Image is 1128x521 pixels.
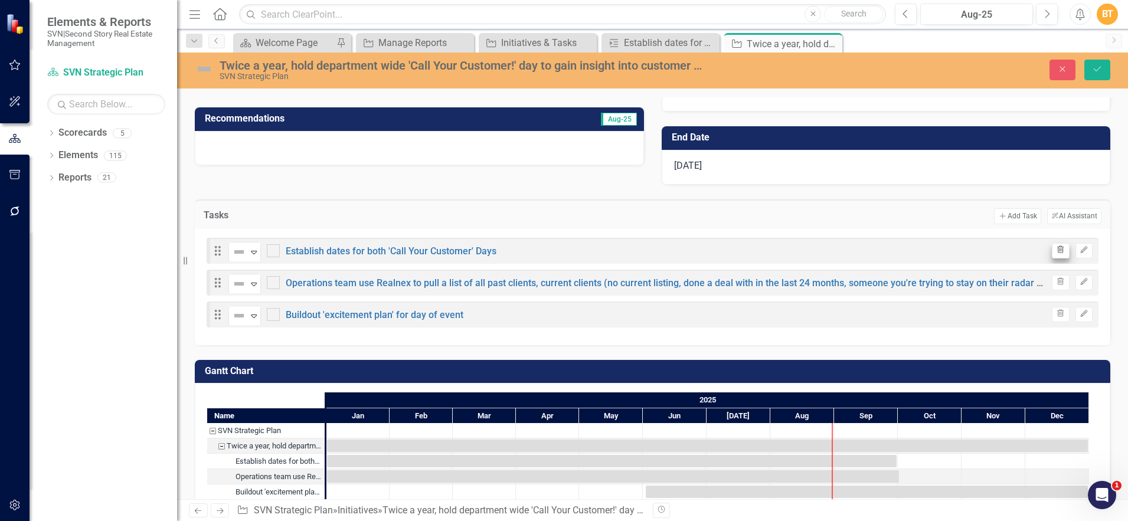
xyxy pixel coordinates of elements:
[207,454,325,469] div: Task: Start date: 2025-01-01 End date: 2025-09-30
[97,173,116,183] div: 21
[204,210,372,221] h3: Tasks
[236,454,321,469] div: Establish dates for both 'Call Your Customer' Days
[58,149,98,162] a: Elements
[232,309,246,323] img: Not Defined
[220,72,708,81] div: SVN Strategic Plan
[207,423,325,438] div: SVN Strategic Plan
[924,8,1029,22] div: Aug-25
[604,35,717,50] a: Establish dates for both 'Call Your Customer' Days
[601,113,637,126] span: Aug-25
[898,408,962,424] div: Oct
[207,469,325,484] div: Task: Start date: 2025-01-01 End date: 2025-10-01
[579,408,643,424] div: May
[378,35,471,50] div: Manage Reports
[232,277,246,291] img: Not Defined
[47,66,165,80] a: SVN Strategic Plan
[707,408,770,424] div: Jul
[286,245,496,257] a: Establish dates for both 'Call Your Customer' Days
[227,438,321,454] div: Twice a year, hold department wide 'Call Your Customer!' day to gain insight into customer happiness
[220,59,708,72] div: Twice a year, hold department wide 'Call Your Customer!' day to gain insight into customer happiness
[482,35,594,50] a: Initiatives & Tasks
[47,94,165,114] input: Search Below...
[501,35,594,50] div: Initiatives & Tasks
[207,454,325,469] div: Establish dates for both 'Call Your Customer' Days
[994,208,1041,224] button: Add Task
[453,408,516,424] div: Mar
[205,113,500,124] h3: Recommendations
[326,408,390,424] div: Jan
[207,484,325,500] div: Task: Start date: 2025-06-02 End date: 2025-12-31
[516,408,579,424] div: Apr
[1047,208,1101,224] button: AI Assistant
[47,29,165,48] small: SVN|Second Story Real Estate Management
[232,245,246,259] img: Not Defined
[239,4,886,25] input: Search ClearPoint...
[236,484,321,500] div: Buildout 'excitement plan' for day of event
[207,484,325,500] div: Buildout 'excitement plan' for day of event
[1112,481,1122,490] span: 1
[236,35,334,50] a: Welcome Page
[205,366,1104,376] h3: Gantt Chart
[390,408,453,424] div: Feb
[327,455,897,467] div: Task: Start date: 2025-01-01 End date: 2025-09-30
[254,504,333,516] a: SVN Strategic Plan
[962,408,1025,424] div: Nov
[207,408,325,423] div: Name
[624,35,717,50] div: Establish dates for both 'Call Your Customer' Days
[338,504,378,516] a: Initiatives
[327,440,1088,452] div: Task: Start date: 2025-01-01 End date: 2025-12-31
[207,438,325,454] div: Task: Start date: 2025-01-01 End date: 2025-12-31
[674,160,702,171] span: [DATE]
[58,171,91,185] a: Reports
[359,35,471,50] a: Manage Reports
[327,470,899,483] div: Task: Start date: 2025-01-01 End date: 2025-10-01
[256,35,334,50] div: Welcome Page
[207,438,325,454] div: Twice a year, hold department wide 'Call Your Customer!' day to gain insight into customer happiness
[286,309,463,320] a: Buildout 'excitement plan' for day of event
[104,150,127,160] div: 115
[672,132,1105,143] h3: End Date
[113,128,132,138] div: 5
[920,4,1033,25] button: Aug-25
[236,469,321,484] div: Operations team use Realnex to pull a list of all past clients, current clients (no current listi...
[207,423,325,438] div: Task: SVN Strategic Plan Start date: 2025-01-01 End date: 2025-01-02
[1097,4,1118,25] button: BT
[58,126,107,140] a: Scorecards
[1025,408,1089,424] div: Dec
[1088,481,1116,509] iframe: Intercom live chat
[326,392,1089,408] div: 2025
[382,504,802,516] div: Twice a year, hold department wide 'Call Your Customer!' day to gain insight into customer happiness
[47,15,165,29] span: Elements & Reports
[6,13,27,34] img: ClearPoint Strategy
[207,469,325,484] div: Operations team use Realnex to pull a list of all past clients, current clients (no current listi...
[841,9,867,18] span: Search
[646,486,1088,498] div: Task: Start date: 2025-06-02 End date: 2025-12-31
[643,408,707,424] div: Jun
[770,408,834,424] div: Aug
[237,504,643,517] div: » »
[747,37,839,51] div: Twice a year, hold department wide 'Call Your Customer!' day to gain insight into customer happiness
[824,6,883,22] button: Search
[834,408,898,424] div: Sep
[195,60,214,78] img: Not Defined
[218,423,281,438] div: SVN Strategic Plan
